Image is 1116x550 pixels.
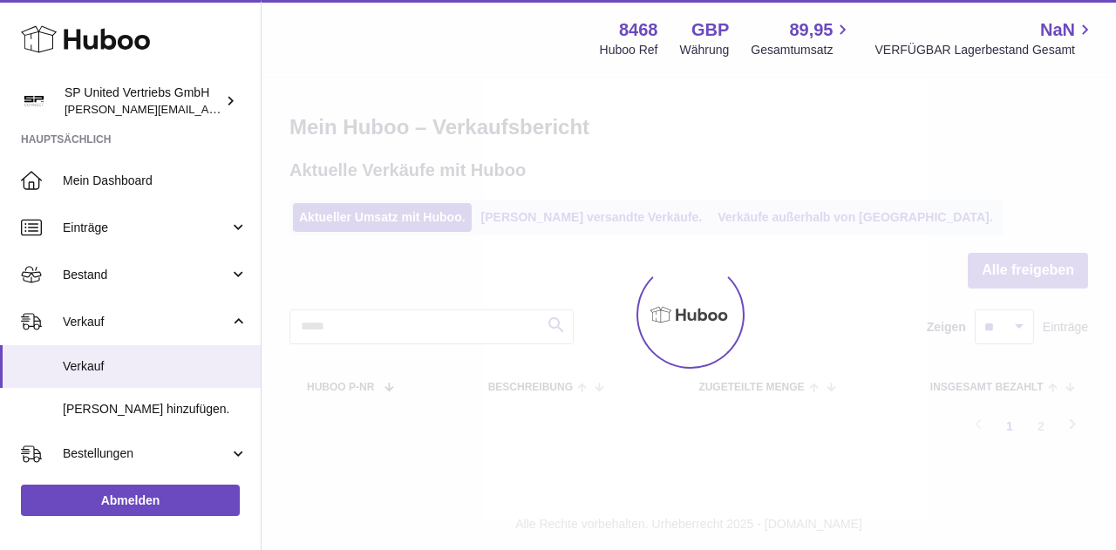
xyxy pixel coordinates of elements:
strong: 8468 [619,18,658,42]
a: Abmelden [21,485,240,516]
div: Huboo Ref [600,42,658,58]
strong: GBP [691,18,729,42]
span: NaN [1040,18,1075,42]
a: 89,95 Gesamtumsatz [751,18,853,58]
span: 89,95 [789,18,833,42]
div: Währung [680,42,730,58]
span: Bestand [63,267,229,283]
span: Verkauf [63,314,229,330]
a: NaN VERFÜGBAR Lagerbestand Gesamt [874,18,1095,58]
span: Gesamtumsatz [751,42,853,58]
span: Mein Dashboard [63,173,248,189]
span: [PERSON_NAME][EMAIL_ADDRESS][DOMAIN_NAME] [65,102,350,116]
span: [PERSON_NAME] hinzufügen. [63,401,248,418]
div: SP United Vertriebs GmbH [65,85,221,118]
img: tim@sp-united.com [21,88,47,114]
span: Einträge [63,220,229,236]
span: Bestellungen [63,445,229,462]
span: Verkauf [63,358,248,375]
span: VERFÜGBAR Lagerbestand Gesamt [874,42,1095,58]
